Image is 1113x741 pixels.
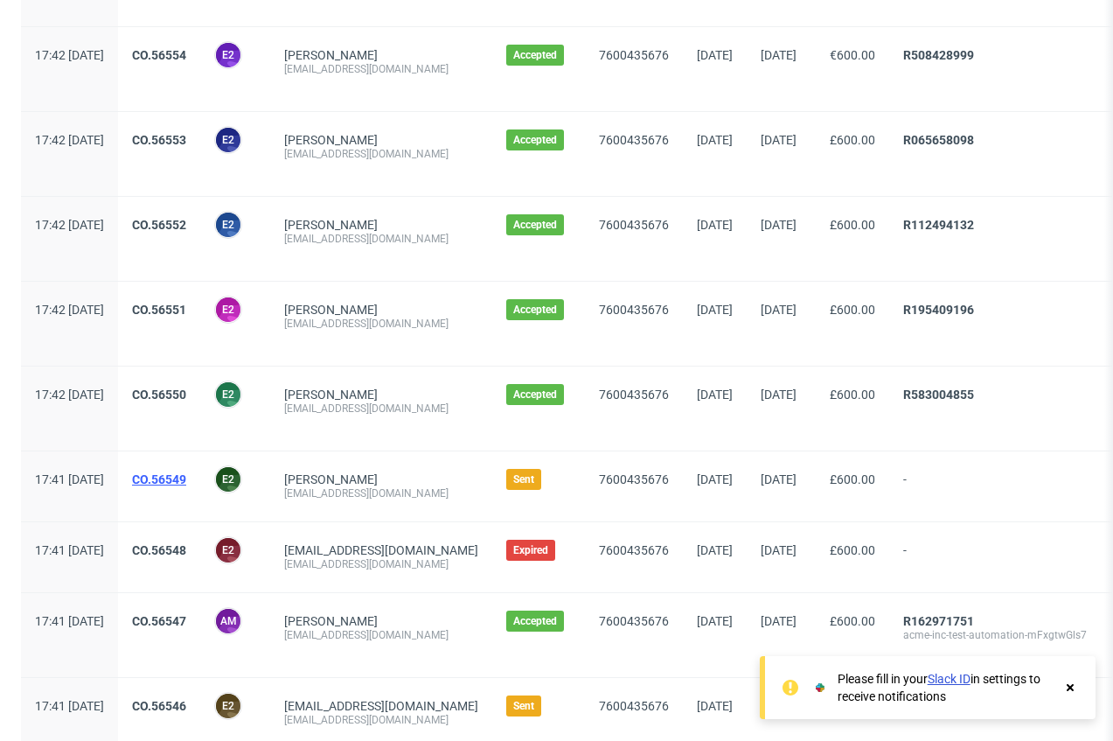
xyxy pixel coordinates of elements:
[903,472,1089,500] span: -
[599,699,669,713] a: 7600435676
[35,48,104,62] span: 17:42 [DATE]
[830,543,875,557] span: £600.00
[513,388,557,402] span: Accepted
[35,388,104,402] span: 17:42 [DATE]
[697,614,733,628] span: [DATE]
[284,402,478,416] div: [EMAIL_ADDRESS][DOMAIN_NAME]
[284,232,478,246] div: [EMAIL_ADDRESS][DOMAIN_NAME]
[216,382,240,407] figcaption: e2
[216,538,240,563] figcaption: e2
[513,472,534,486] span: Sent
[697,303,733,317] span: [DATE]
[35,303,104,317] span: 17:42 [DATE]
[761,133,796,147] span: [DATE]
[132,48,186,62] a: CO.56554
[599,133,669,147] a: 7600435676
[599,543,669,557] a: 7600435676
[830,133,875,147] span: £600.00
[35,614,104,628] span: 17:41 [DATE]
[761,472,796,486] span: [DATE]
[216,609,240,633] figcaption: AM
[903,388,974,402] a: R583004855
[599,388,669,402] a: 7600435676
[697,472,733,486] span: [DATE]
[132,133,186,147] a: CO.56553
[697,133,733,147] span: [DATE]
[284,713,478,727] div: [EMAIL_ADDRESS][DOMAIN_NAME]
[599,218,669,232] a: 7600435676
[284,218,378,232] a: [PERSON_NAME]
[830,218,875,232] span: £600.00
[284,472,378,486] a: [PERSON_NAME]
[928,672,970,686] a: Slack ID
[284,614,378,628] a: [PERSON_NAME]
[761,48,796,62] span: [DATE]
[132,303,186,317] a: CO.56551
[761,614,796,628] span: [DATE]
[830,614,875,628] span: £600.00
[216,694,240,718] figcaption: e2
[284,133,378,147] a: [PERSON_NAME]
[284,628,478,642] div: [EMAIL_ADDRESS][DOMAIN_NAME]
[761,303,796,317] span: [DATE]
[811,679,829,696] img: Slack
[513,303,557,317] span: Accepted
[132,218,186,232] a: CO.56552
[216,128,240,152] figcaption: e2
[830,303,875,317] span: £600.00
[903,628,1089,642] div: acme-inc-test-automation-mFxgtwGls7
[35,699,104,713] span: 17:41 [DATE]
[216,297,240,322] figcaption: e2
[697,543,733,557] span: [DATE]
[903,218,974,232] a: R112494132
[599,303,669,317] a: 7600435676
[284,543,478,557] a: [EMAIL_ADDRESS][DOMAIN_NAME]
[697,388,733,402] span: [DATE]
[513,48,557,62] span: Accepted
[284,557,478,571] div: [EMAIL_ADDRESS][DOMAIN_NAME]
[132,543,186,557] a: CO.56548
[284,388,378,402] a: [PERSON_NAME]
[284,303,378,317] a: [PERSON_NAME]
[132,699,186,713] a: CO.56546
[830,472,875,486] span: £600.00
[132,472,186,486] a: CO.56549
[513,614,557,628] span: Accepted
[284,48,378,62] a: [PERSON_NAME]
[599,614,669,628] a: 7600435676
[284,147,478,161] div: [EMAIL_ADDRESS][DOMAIN_NAME]
[513,133,557,147] span: Accepted
[761,543,796,557] span: [DATE]
[903,48,974,62] a: R508428999
[761,218,796,232] span: [DATE]
[599,48,669,62] a: 7600435676
[216,43,240,67] figcaption: e2
[903,133,974,147] a: R065658098
[903,614,974,628] a: R162971751
[35,543,104,557] span: 17:41 [DATE]
[284,486,478,500] div: [EMAIL_ADDRESS][DOMAIN_NAME]
[132,388,186,402] a: CO.56550
[216,467,240,492] figcaption: e2
[697,699,733,713] span: [DATE]
[761,388,796,402] span: [DATE]
[132,614,186,628] a: CO.56547
[838,670,1054,705] div: Please fill in your in settings to receive notifications
[697,218,733,232] span: [DATE]
[903,543,1089,571] span: -
[35,133,104,147] span: 17:42 [DATE]
[513,699,534,713] span: Sent
[284,317,478,331] div: [EMAIL_ADDRESS][DOMAIN_NAME]
[903,303,974,317] a: R195409196
[697,48,733,62] span: [DATE]
[830,388,875,402] span: £600.00
[35,218,104,232] span: 17:42 [DATE]
[513,218,557,232] span: Accepted
[284,62,478,76] div: [EMAIL_ADDRESS][DOMAIN_NAME]
[284,699,478,713] a: [EMAIL_ADDRESS][DOMAIN_NAME]
[599,472,669,486] a: 7600435676
[513,543,548,557] span: Expired
[216,213,240,237] figcaption: e2
[35,472,104,486] span: 17:41 [DATE]
[830,48,875,62] span: €600.00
